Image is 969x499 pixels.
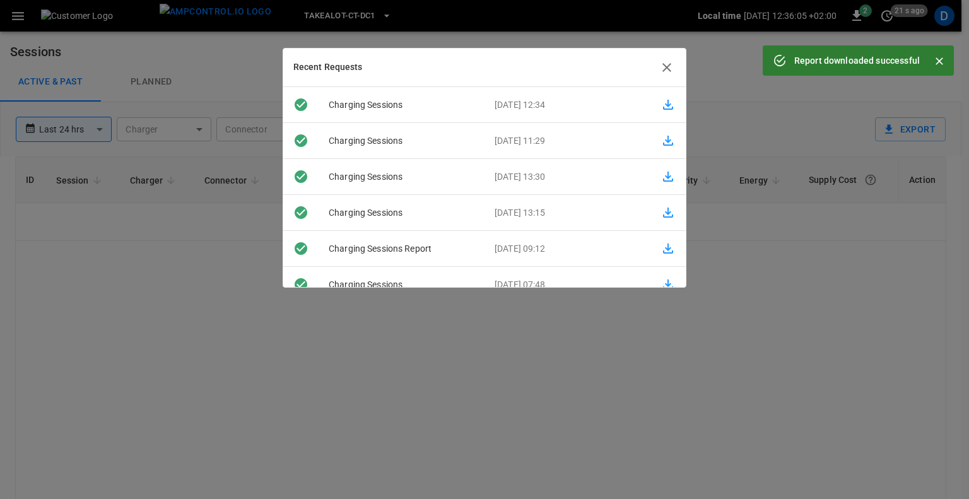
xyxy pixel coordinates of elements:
p: [DATE] 11:29 [484,134,650,148]
div: Downloaded [283,241,319,256]
p: charging sessions [319,134,484,148]
div: Downloaded [283,205,319,220]
p: charging sessions [319,170,484,184]
p: [DATE] 13:15 [484,206,650,220]
p: [DATE] 07:48 [484,278,650,291]
p: [DATE] 13:30 [484,170,650,184]
button: Close [930,52,949,71]
p: Charging Sessions Report [319,242,484,255]
p: [DATE] 09:12 [484,242,650,255]
p: charging sessions [319,278,484,291]
div: Downloaded [283,133,319,148]
h6: Recent Requests [293,61,363,74]
p: charging sessions [319,206,484,220]
div: Downloaded [283,97,319,112]
div: Downloaded [283,277,319,292]
p: charging sessions [319,98,484,112]
p: [DATE] 12:34 [484,98,650,112]
div: Ready to download [283,169,319,184]
div: Report downloaded successful [794,49,920,72]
